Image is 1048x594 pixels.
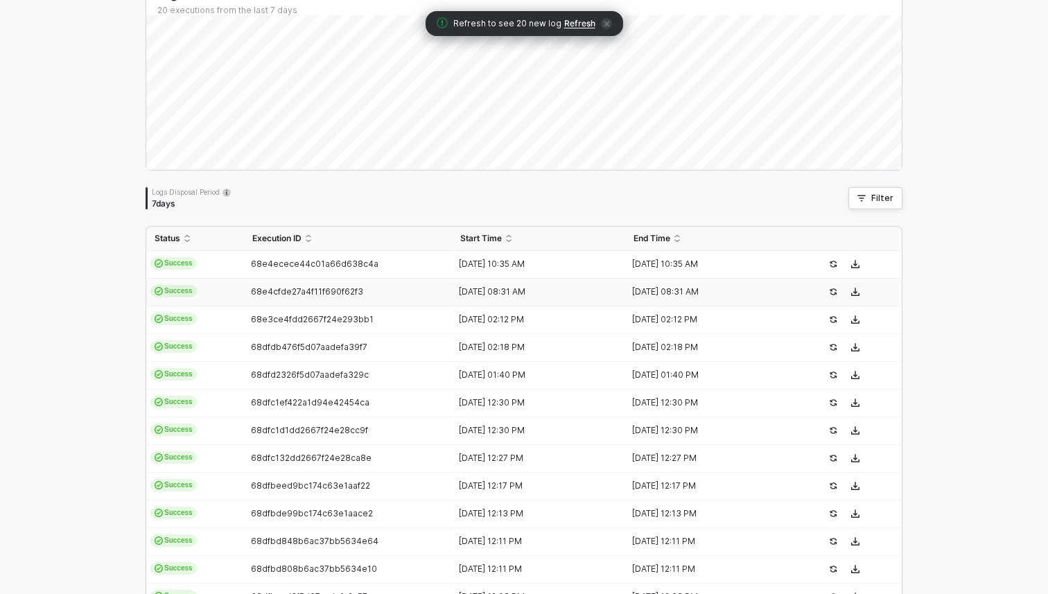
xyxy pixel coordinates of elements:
span: 68dfbde99bc174c63e1aace2 [251,508,373,518]
span: icon-success-page [829,288,837,296]
span: icon-download [851,399,859,407]
span: icon-cards [155,509,163,517]
button: Filter [848,187,902,209]
span: icon-download [851,426,859,435]
div: [DATE] 12:13 PM [625,508,787,519]
div: [DATE] 12:11 PM [452,564,614,575]
span: icon-download [851,482,859,490]
span: icon-success-page [829,399,837,407]
span: Success [150,507,197,519]
th: Execution ID [244,227,452,251]
span: icon-cards [155,287,163,295]
div: [DATE] 02:18 PM [452,342,614,353]
span: icon-download [851,288,859,296]
div: [DATE] 02:12 PM [625,314,787,325]
th: Start Time [452,227,625,251]
span: icon-cards [155,426,163,434]
span: icon-download [851,454,859,462]
div: [DATE] 12:30 PM [625,397,787,408]
div: 7 days [152,198,231,209]
span: icon-download [851,260,859,268]
span: icon-exclamation [437,17,448,28]
span: icon-cards [155,564,163,573]
span: icon-download [851,509,859,518]
span: icon-cards [155,398,163,406]
span: icon-success-page [829,454,837,462]
span: 68dfc132dd2667f24e28ca8e [251,453,372,463]
div: [DATE] 10:35 AM [625,259,787,270]
span: Success [150,451,197,464]
div: [DATE] 12:30 PM [452,425,614,436]
div: [DATE] 10:35 AM [452,259,614,270]
span: icon-success-page [829,509,837,518]
span: icon-success-page [829,260,837,268]
span: 68dfc1ef422a1d94e42454ca [251,397,369,408]
span: icon-cards [155,481,163,489]
span: Start Time [460,233,502,244]
span: 68e3ce4fdd2667f24e293bb1 [251,314,374,324]
span: icon-download [851,343,859,351]
span: Success [150,340,197,353]
span: icon-cards [155,536,163,545]
span: icon-download [851,565,859,573]
span: icon-cards [155,342,163,351]
span: Refresh to see 20 new log [453,17,561,30]
span: Success [150,368,197,381]
div: [DATE] 08:31 AM [452,286,614,297]
span: Refresh [564,18,595,29]
span: 68e4cfde27a4f11f690f62f3 [251,286,363,297]
span: 68dfbd848b6ac37bb5634e64 [251,536,378,546]
span: icon-success-page [829,343,837,351]
span: Status [155,233,180,244]
span: Success [150,534,197,547]
div: [DATE] 12:13 PM [452,508,614,519]
span: icon-cards [155,259,163,268]
span: icon-cards [155,453,163,462]
span: End Time [634,233,670,244]
span: icon-success-page [829,315,837,324]
div: [DATE] 01:40 PM [452,369,614,381]
span: icon-download [851,537,859,545]
span: 68dfbd808b6ac37bb5634e10 [251,564,377,574]
div: [DATE] 12:11 PM [625,536,787,547]
span: 68dfc1d1dd2667f24e28cc9f [251,425,368,435]
span: 68dfbeed9bc174c63e1aaf22 [251,480,370,491]
span: Execution ID [252,233,302,244]
span: Success [150,285,197,297]
div: [DATE] 12:17 PM [625,480,787,491]
div: [DATE] 12:17 PM [452,480,614,491]
span: Success [150,423,197,436]
div: [DATE] 12:30 PM [625,425,787,436]
div: [DATE] 02:12 PM [452,314,614,325]
div: [DATE] 01:40 PM [625,369,787,381]
span: Success [150,313,197,325]
span: 68dfd2326f5d07aadefa329c [251,369,369,380]
div: [DATE] 08:31 AM [625,286,787,297]
span: icon-close [601,18,612,29]
span: Success [150,396,197,408]
span: icon-success-page [829,371,837,379]
span: 68dfdb476f5d07aadefa39f7 [251,342,367,352]
div: [DATE] 12:27 PM [625,453,787,464]
span: icon-success-page [829,482,837,490]
span: Success [150,479,197,491]
span: icon-cards [155,315,163,323]
span: icon-success-page [829,426,837,435]
span: 68e4ecece44c01a66d638c4a [251,259,378,269]
span: Success [150,562,197,575]
div: [DATE] 02:18 PM [625,342,787,353]
th: Status [146,227,244,251]
span: icon-download [851,371,859,379]
span: icon-cards [155,370,163,378]
span: icon-success-page [829,565,837,573]
div: 20 executions from the last 7 days [157,5,902,16]
div: [DATE] 12:27 PM [452,453,614,464]
span: icon-success-page [829,537,837,545]
div: Filter [871,193,893,204]
th: End Time [625,227,798,251]
div: Logs Disposal Period [152,187,231,197]
span: icon-download [851,315,859,324]
div: [DATE] 12:30 PM [452,397,614,408]
div: [DATE] 12:11 PM [452,536,614,547]
div: [DATE] 12:11 PM [625,564,787,575]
